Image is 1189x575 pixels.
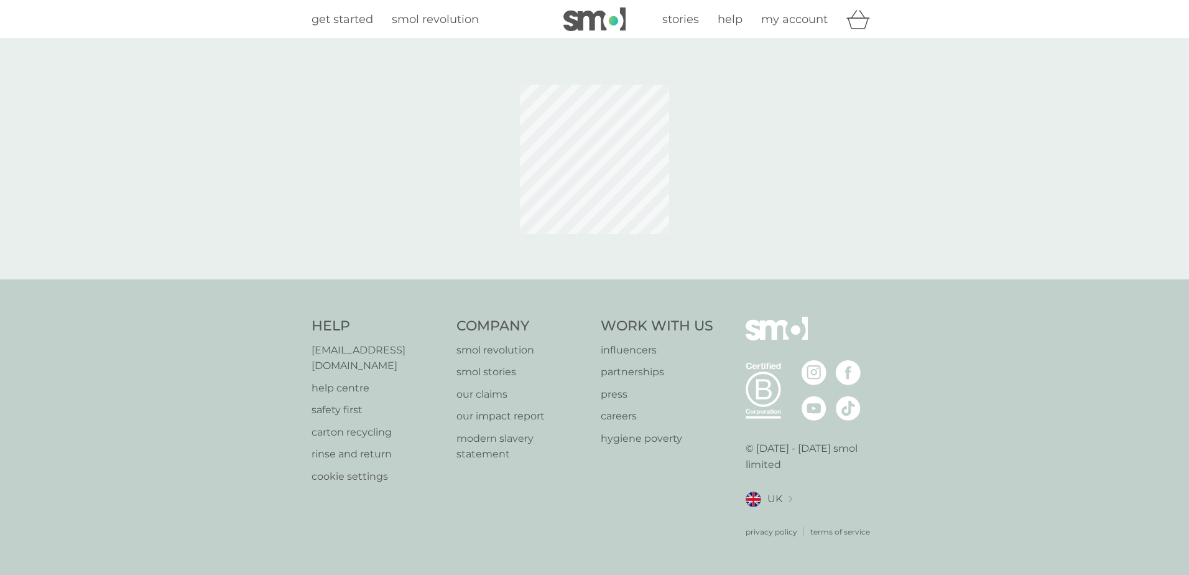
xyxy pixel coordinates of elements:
img: UK flag [746,492,761,507]
a: help centre [312,380,444,396]
a: stories [662,11,699,29]
span: stories [662,12,699,26]
a: carton recycling [312,424,444,441]
img: visit the smol Tiktok page [836,396,861,421]
a: partnerships [601,364,713,380]
a: privacy policy [746,526,797,538]
img: smol [746,317,808,359]
a: press [601,386,713,403]
a: get started [312,11,373,29]
a: smol stories [456,364,589,380]
img: smol [563,7,626,31]
img: visit the smol Youtube page [802,396,826,421]
img: select a new location [789,496,792,503]
span: smol revolution [392,12,479,26]
p: © [DATE] - [DATE] smol limited [746,441,878,472]
span: my account [761,12,828,26]
div: basket [846,7,877,32]
a: help [718,11,743,29]
a: terms of service [810,526,870,538]
a: safety first [312,402,444,418]
a: [EMAIL_ADDRESS][DOMAIN_NAME] [312,342,444,374]
img: visit the smol Instagram page [802,360,826,385]
a: our impact report [456,408,589,424]
h4: Help [312,317,444,336]
a: my account [761,11,828,29]
a: influencers [601,342,713,358]
a: smol revolution [392,11,479,29]
a: smol revolution [456,342,589,358]
a: rinse and return [312,446,444,462]
span: get started [312,12,373,26]
a: careers [601,408,713,424]
span: help [718,12,743,26]
a: our claims [456,386,589,403]
h4: Work With Us [601,317,713,336]
a: modern slavery statement [456,431,589,462]
a: hygiene poverty [601,431,713,447]
span: UK [767,491,782,507]
img: visit the smol Facebook page [836,360,861,385]
h4: Company [456,317,589,336]
a: cookie settings [312,469,444,485]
